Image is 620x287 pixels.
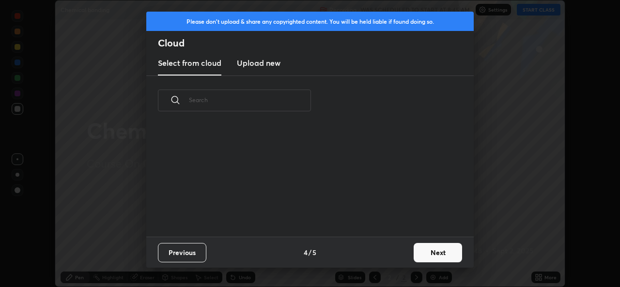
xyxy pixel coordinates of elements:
button: Previous [158,243,206,262]
h3: Upload new [237,57,280,69]
div: Please don't upload & share any copyrighted content. You will be held liable if found doing so. [146,12,474,31]
h3: Select from cloud [158,57,221,69]
button: Next [414,243,462,262]
h4: / [309,247,311,257]
input: Search [189,79,311,121]
h4: 4 [304,247,308,257]
h4: 5 [312,247,316,257]
h2: Cloud [158,37,474,49]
